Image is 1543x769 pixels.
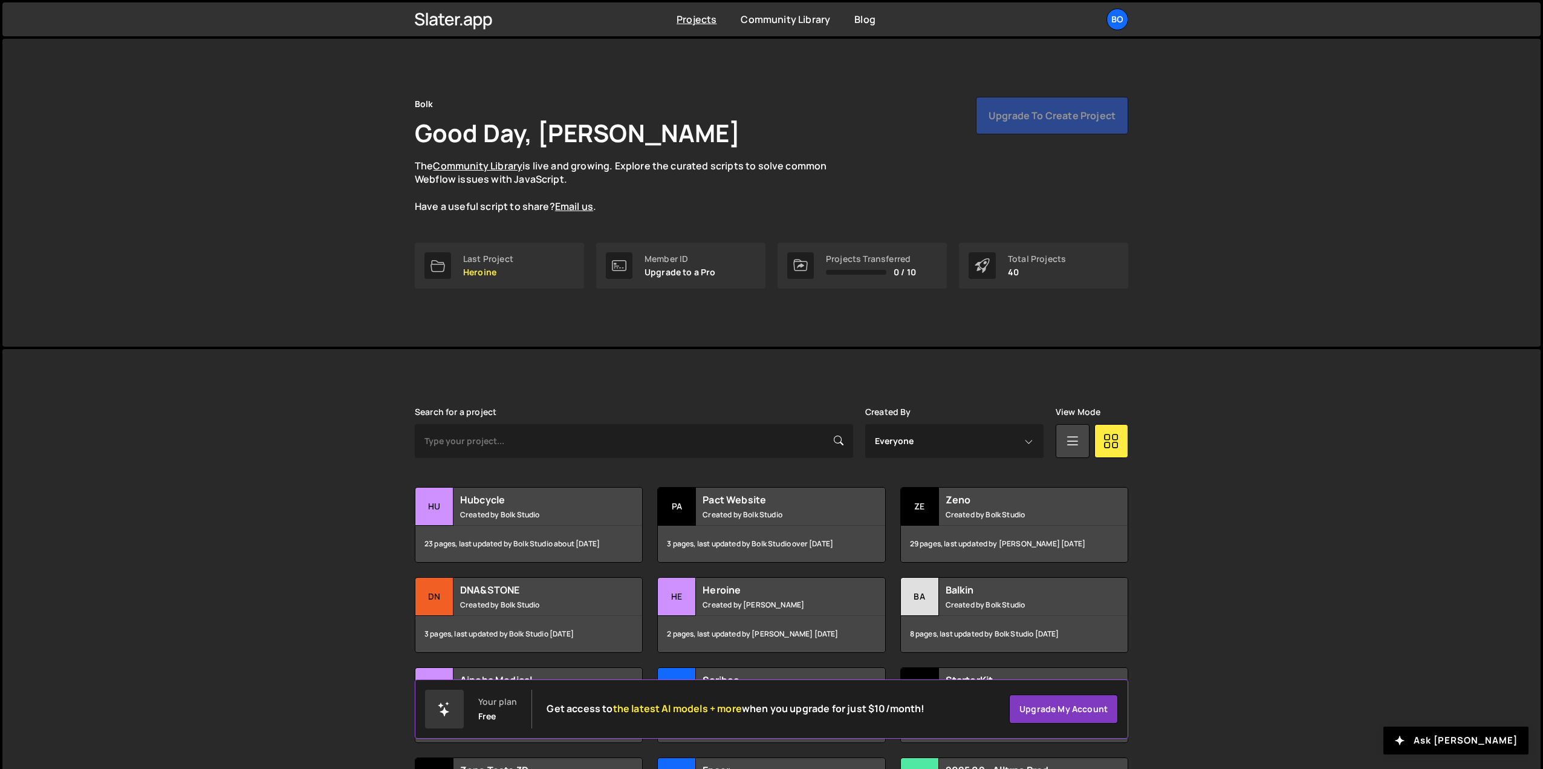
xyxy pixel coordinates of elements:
div: Last Project [463,254,513,264]
h2: Scribee [703,673,848,687]
a: Projects [677,13,716,26]
a: Email us [555,200,593,213]
p: Heroine [463,267,513,277]
h2: StarterKit [946,673,1091,687]
div: Ba [901,578,939,616]
a: Pa Pact Website Created by Bolk Studio 3 pages, last updated by Bolk Studio over [DATE] [657,487,885,563]
small: Created by Bolk Studio [946,600,1091,610]
a: Ba Balkin Created by Bolk Studio 8 pages, last updated by Bolk Studio [DATE] [900,577,1128,653]
a: Ze Zeno Created by Bolk Studio 29 pages, last updated by [PERSON_NAME] [DATE] [900,487,1128,563]
div: Member ID [645,254,716,264]
a: Ai Ainoha Medical Created by Bolk Studio 4 pages, last updated by Bolk Studio [DATE] [415,667,643,743]
a: He Heroine Created by [PERSON_NAME] 2 pages, last updated by [PERSON_NAME] [DATE] [657,577,885,653]
div: 3 pages, last updated by Bolk Studio [DATE] [415,616,642,652]
div: Hu [415,488,453,526]
div: 29 pages, last updated by [PERSON_NAME] [DATE] [901,526,1128,562]
div: 8 pages, last updated by Bolk Studio [DATE] [901,616,1128,652]
span: the latest AI models + more [613,702,742,715]
small: Created by Bolk Studio [460,509,606,520]
button: Ask [PERSON_NAME] [1383,727,1528,754]
h2: Ainoha Medical [460,673,606,687]
a: DN DNA&STONE Created by Bolk Studio 3 pages, last updated by Bolk Studio [DATE] [415,577,643,653]
a: Last Project Heroine [415,243,584,289]
label: Created By [865,407,911,417]
a: Blog [854,13,875,26]
div: Ze [901,488,939,526]
h2: Heroine [703,583,848,597]
a: Sc Scribee Created by Bolk Studio 2 pages, last updated by Bolk Studio [DATE] [657,667,885,743]
h2: Pact Website [703,493,848,506]
div: 2 pages, last updated by [PERSON_NAME] [DATE] [658,616,885,652]
span: 0 / 10 [894,267,916,277]
h2: Get access to when you upgrade for just $10/month! [547,703,924,715]
a: Hu Hubcycle Created by Bolk Studio 23 pages, last updated by Bolk Studio about [DATE] [415,487,643,563]
p: 40 [1008,267,1066,277]
div: Free [478,712,496,721]
div: Projects Transferred [826,254,916,264]
div: Your plan [478,697,517,707]
h2: Zeno [946,493,1091,506]
div: 3 pages, last updated by Bolk Studio over [DATE] [658,526,885,562]
div: Pa [658,488,696,526]
h2: Balkin [946,583,1091,597]
small: Created by Bolk Studio [703,509,848,520]
h1: Good Day, [PERSON_NAME] [415,116,740,149]
div: Total Projects [1008,254,1066,264]
div: Bolk [415,97,434,111]
div: St [901,668,939,706]
h2: DNA&STONE [460,583,606,597]
label: Search for a project [415,407,496,417]
a: St StarterKit Created by [PERSON_NAME] 9 pages, last updated by [PERSON_NAME] [DATE] [900,667,1128,743]
label: View Mode [1056,407,1100,417]
input: Type your project... [415,424,853,458]
small: Created by Bolk Studio [460,600,606,610]
div: DN [415,578,453,616]
h2: Hubcycle [460,493,606,506]
a: Community Library [433,159,522,172]
p: The is live and growing. Explore the curated scripts to solve common Webflow issues with JavaScri... [415,159,850,214]
div: Ai [415,668,453,706]
a: Bo [1106,8,1128,30]
div: He [658,578,696,616]
small: Created by Bolk Studio [946,509,1091,520]
a: Community Library [741,13,830,26]
div: Sc [658,668,696,706]
small: Created by [PERSON_NAME] [703,600,848,610]
div: 23 pages, last updated by Bolk Studio about [DATE] [415,526,642,562]
a: Upgrade my account [1009,695,1118,724]
p: Upgrade to a Pro [645,267,716,277]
